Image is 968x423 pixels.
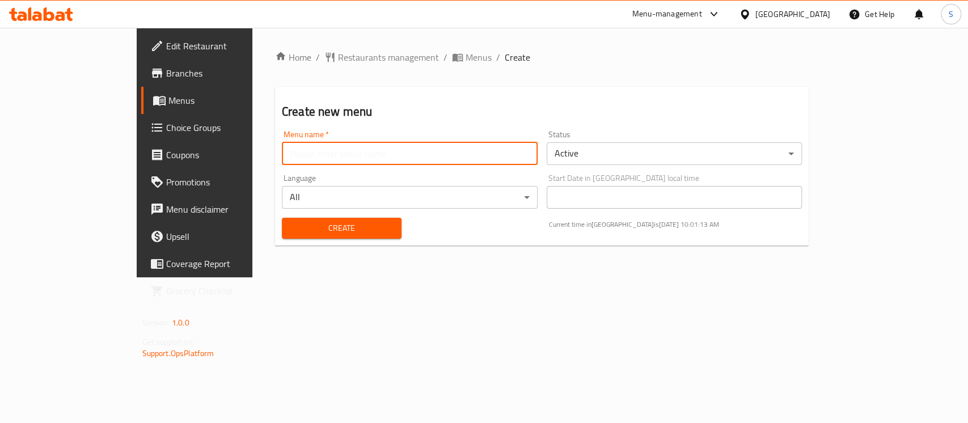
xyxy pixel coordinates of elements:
[166,148,289,162] span: Coupons
[141,87,298,114] a: Menus
[166,230,289,243] span: Upsell
[443,50,447,64] li: /
[166,175,289,189] span: Promotions
[282,186,538,209] div: All
[547,142,802,165] div: Active
[141,114,298,141] a: Choice Groups
[141,250,298,277] a: Coverage Report
[142,335,195,349] span: Get support on:
[755,8,830,20] div: [GEOGRAPHIC_DATA]
[166,39,289,53] span: Edit Restaurant
[166,66,289,80] span: Branches
[166,121,289,134] span: Choice Groups
[496,50,500,64] li: /
[141,60,298,87] a: Branches
[549,219,802,230] p: Current time in [GEOGRAPHIC_DATA] is [DATE] 10:01:13 AM
[282,142,538,165] input: Please enter Menu name
[282,218,401,239] button: Create
[316,50,320,64] li: /
[142,346,214,361] a: Support.OpsPlatform
[291,221,392,235] span: Create
[141,141,298,168] a: Coupons
[168,94,289,107] span: Menus
[275,50,809,64] nav: breadcrumb
[338,50,439,64] span: Restaurants management
[324,50,439,64] a: Restaurants management
[172,315,189,330] span: 1.0.0
[632,7,702,21] div: Menu-management
[166,202,289,216] span: Menu disclaimer
[452,50,492,64] a: Menus
[282,103,802,120] h2: Create new menu
[166,284,289,298] span: Grocery Checklist
[141,168,298,196] a: Promotions
[141,196,298,223] a: Menu disclaimer
[141,223,298,250] a: Upsell
[949,8,953,20] span: S
[142,315,170,330] span: Version:
[505,50,530,64] span: Create
[466,50,492,64] span: Menus
[166,257,289,270] span: Coverage Report
[141,277,298,304] a: Grocery Checklist
[141,32,298,60] a: Edit Restaurant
